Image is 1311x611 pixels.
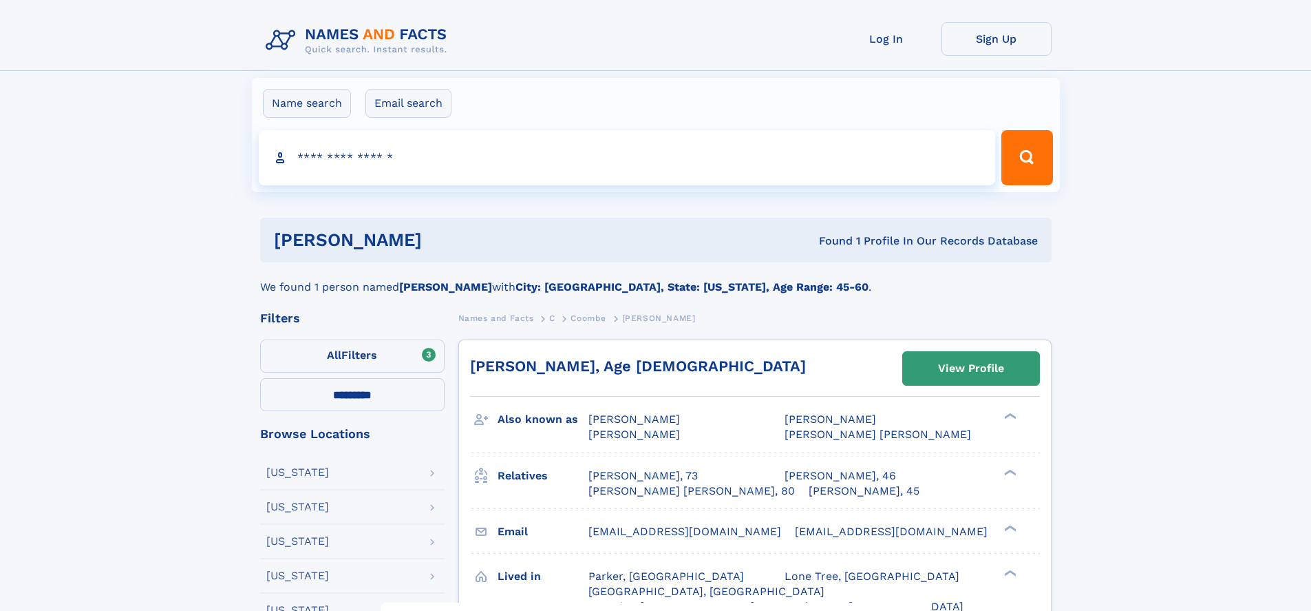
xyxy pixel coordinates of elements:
a: [PERSON_NAME], 73 [588,468,698,484]
div: [US_STATE] [266,501,329,512]
span: [PERSON_NAME] [785,413,876,426]
div: ❯ [1001,468,1017,477]
div: [US_STATE] [266,467,329,478]
div: Filters [260,312,445,324]
div: View Profile [938,353,1004,384]
div: ❯ [1001,412,1017,421]
div: ❯ [1001,568,1017,577]
span: All [327,349,341,362]
span: Lone Tree, [GEOGRAPHIC_DATA] [785,570,959,583]
span: Coombe [571,313,606,323]
span: [PERSON_NAME] [PERSON_NAME] [785,428,971,441]
div: Browse Locations [260,428,445,440]
h1: [PERSON_NAME] [274,231,621,249]
a: Names and Facts [458,309,534,327]
a: View Profile [903,352,1039,385]
div: ❯ [1001,524,1017,532]
div: Found 1 Profile In Our Records Database [620,234,1038,249]
a: [PERSON_NAME] [PERSON_NAME], 80 [588,484,795,499]
label: Email search [365,89,451,118]
b: City: [GEOGRAPHIC_DATA], State: [US_STATE], Age Range: 45-60 [515,280,868,293]
b: [PERSON_NAME] [399,280,492,293]
h3: Email [498,520,588,543]
input: search input [259,130,996,185]
span: [EMAIL_ADDRESS][DOMAIN_NAME] [588,525,781,538]
label: Filters [260,340,445,373]
button: Search Button [1001,130,1052,185]
div: [US_STATE] [266,536,329,547]
a: Log In [831,22,941,56]
a: Coombe [571,309,606,327]
a: [PERSON_NAME], 45 [809,484,919,499]
h3: Relatives [498,464,588,488]
span: [GEOGRAPHIC_DATA], [GEOGRAPHIC_DATA] [588,585,824,598]
div: [US_STATE] [266,570,329,581]
h3: Lived in [498,565,588,588]
a: [PERSON_NAME], 46 [785,468,896,484]
span: [PERSON_NAME] [588,413,680,426]
span: C [549,313,555,323]
a: C [549,309,555,327]
a: [PERSON_NAME], Age [DEMOGRAPHIC_DATA] [470,358,806,375]
span: [EMAIL_ADDRESS][DOMAIN_NAME] [795,525,988,538]
span: Parker, [GEOGRAPHIC_DATA] [588,570,744,583]
span: [PERSON_NAME] [622,313,696,323]
span: [PERSON_NAME] [588,428,680,441]
label: Name search [263,89,351,118]
div: We found 1 person named with . [260,262,1052,296]
img: Logo Names and Facts [260,22,458,59]
h3: Also known as [498,408,588,431]
a: Sign Up [941,22,1052,56]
